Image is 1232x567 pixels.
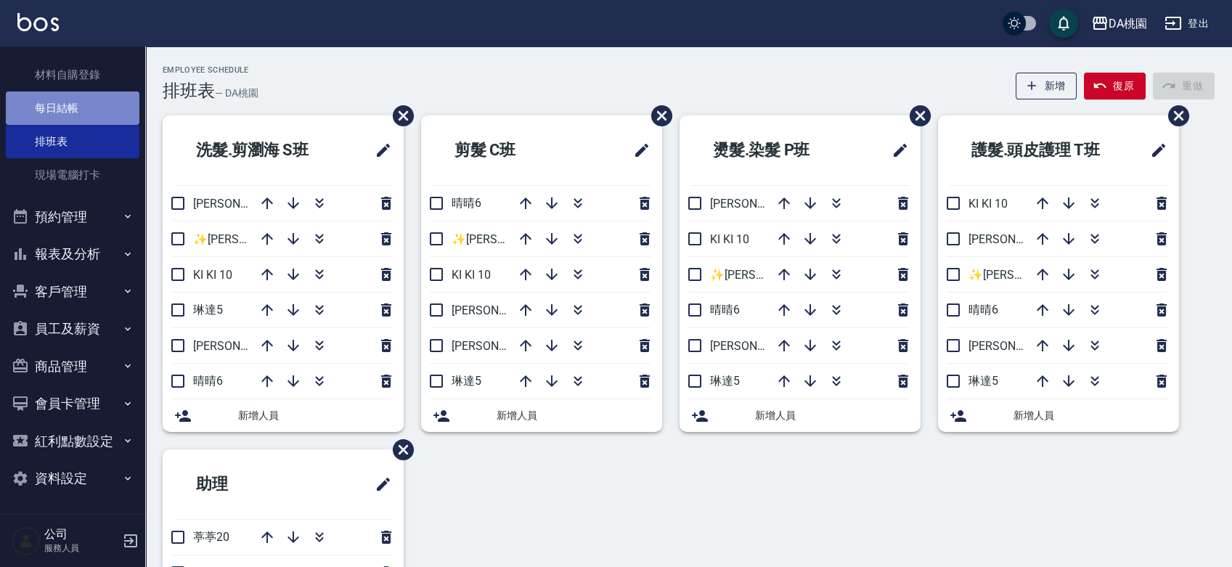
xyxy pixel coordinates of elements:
[193,268,232,282] span: KI KI 10
[1157,94,1191,137] span: 刪除班表
[755,408,909,423] span: 新增人員
[452,339,545,353] span: [PERSON_NAME]3
[624,133,650,168] span: 修改班表的標題
[433,124,581,176] h2: 剪髮 C班
[710,303,740,317] span: 晴晴6
[382,428,416,471] span: 刪除班表
[6,310,139,348] button: 員工及薪資
[193,232,412,246] span: ✨[PERSON_NAME][PERSON_NAME] ✨16
[691,124,857,176] h2: 燙髮.染髮 P班
[163,399,404,432] div: 新增人員
[6,58,139,91] a: 材料自購登錄
[215,86,258,101] h6: — DA桃園
[6,460,139,497] button: 資料設定
[680,399,921,432] div: 新增人員
[193,530,229,544] span: 葶葶20
[968,268,1188,282] span: ✨[PERSON_NAME][PERSON_NAME] ✨16
[640,94,674,137] span: 刪除班表
[452,303,545,317] span: [PERSON_NAME]8
[174,124,348,176] h2: 洗髮.剪瀏海 S班
[238,408,392,423] span: 新增人員
[6,198,139,236] button: 預約管理
[1085,9,1153,38] button: DA桃園
[968,197,1008,211] span: KI KI 10
[452,232,671,246] span: ✨[PERSON_NAME][PERSON_NAME] ✨16
[6,273,139,311] button: 客戶管理
[968,232,1062,246] span: [PERSON_NAME]3
[452,268,491,282] span: KI KI 10
[6,91,139,125] a: 每日結帳
[452,374,481,388] span: 琳達5
[193,374,223,388] span: 晴晴6
[1016,73,1077,99] button: 新增
[497,408,650,423] span: 新增人員
[938,399,1179,432] div: 新增人員
[710,374,740,388] span: 琳達5
[6,235,139,273] button: 報表及分析
[12,526,41,555] img: Person
[710,339,804,353] span: [PERSON_NAME]3
[1141,133,1167,168] span: 修改班表的標題
[382,94,416,137] span: 刪除班表
[6,158,139,192] a: 現場電腦打卡
[710,232,749,246] span: KI KI 10
[1084,73,1146,99] button: 復原
[366,467,392,502] span: 修改班表的標題
[6,125,139,158] a: 排班表
[6,385,139,423] button: 會員卡管理
[710,197,804,211] span: [PERSON_NAME]8
[44,527,118,542] h5: 公司
[193,339,287,353] span: [PERSON_NAME]3
[883,133,909,168] span: 修改班表的標題
[193,197,287,211] span: [PERSON_NAME]8
[421,399,662,432] div: 新增人員
[163,81,215,101] h3: 排班表
[1049,9,1078,38] button: save
[6,423,139,460] button: 紅利點數設定
[968,339,1062,353] span: [PERSON_NAME]8
[899,94,933,137] span: 刪除班表
[6,348,139,386] button: 商品管理
[968,303,998,317] span: 晴晴6
[174,458,308,510] h2: 助理
[163,65,258,75] h2: Employee Schedule
[968,374,998,388] span: 琳達5
[17,13,59,31] img: Logo
[452,196,481,210] span: 晴晴6
[1109,15,1147,33] div: DA桃園
[1013,408,1167,423] span: 新增人員
[366,133,392,168] span: 修改班表的標題
[193,303,223,317] span: 琳達5
[950,124,1131,176] h2: 護髮.頭皮護理 T班
[710,268,929,282] span: ✨[PERSON_NAME][PERSON_NAME] ✨16
[44,542,118,555] p: 服務人員
[1159,10,1215,37] button: 登出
